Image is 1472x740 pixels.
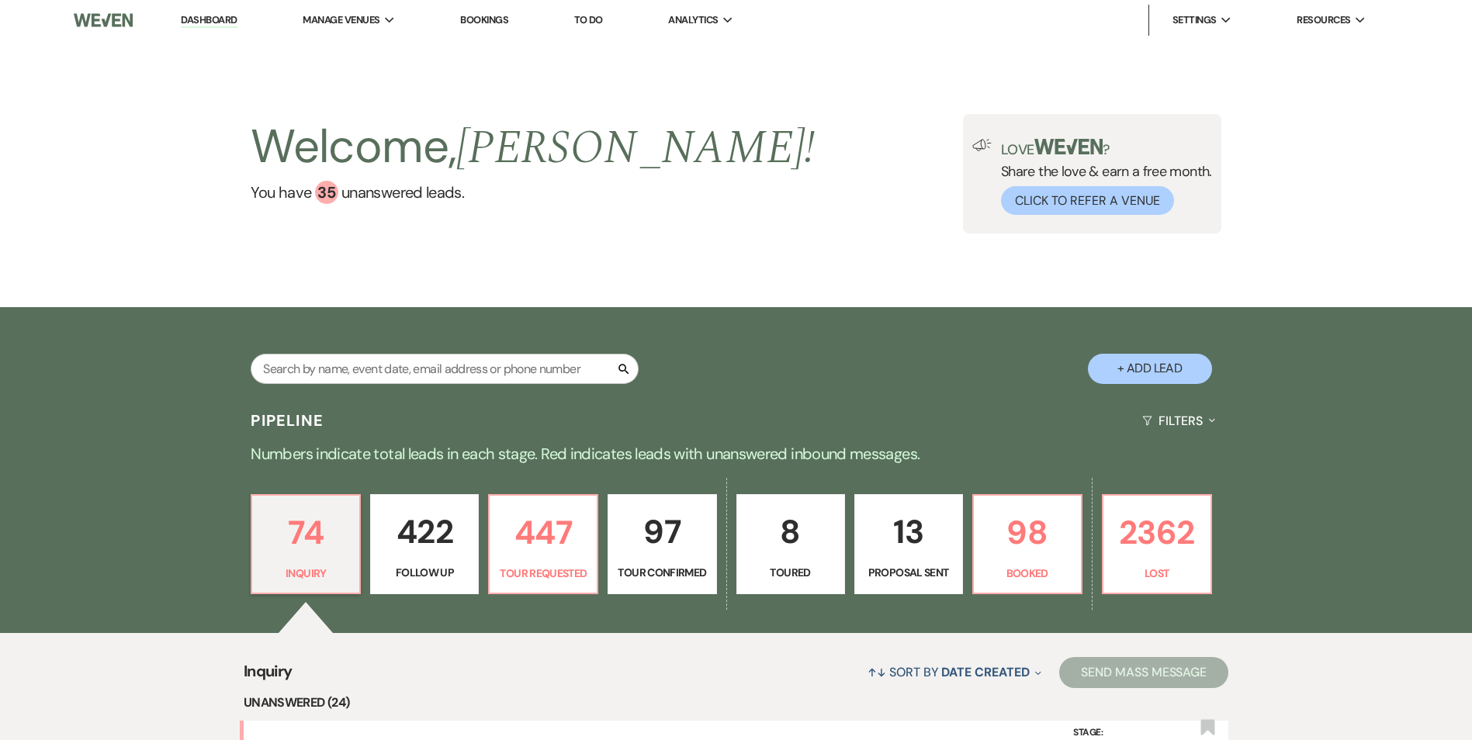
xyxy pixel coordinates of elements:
[178,441,1295,466] p: Numbers indicate total leads in each stage. Red indicates leads with unanswered inbound messages.
[736,494,845,595] a: 8Toured
[251,181,815,204] a: You have 35 unanswered leads.
[746,564,835,581] p: Toured
[1059,657,1228,688] button: Send Mass Message
[1172,12,1217,28] span: Settings
[380,564,469,581] p: Follow Up
[244,659,293,693] span: Inquiry
[244,693,1228,713] li: Unanswered (24)
[460,13,508,26] a: Bookings
[864,506,953,558] p: 13
[499,507,587,558] p: 447
[992,139,1212,215] div: Share the love & earn a free month.
[1001,139,1212,157] p: Love ?
[1297,12,1350,28] span: Resources
[261,507,350,558] p: 74
[1113,507,1201,558] p: 2362
[746,506,835,558] p: 8
[608,494,716,595] a: 97Tour Confirmed
[854,494,963,595] a: 13Proposal Sent
[983,565,1072,582] p: Booked
[983,507,1072,558] p: 98
[864,564,953,581] p: Proposal Sent
[251,410,324,431] h3: Pipeline
[303,12,379,28] span: Manage Venues
[370,494,479,595] a: 422Follow Up
[251,354,639,384] input: Search by name, event date, email address or phone number
[1113,565,1201,582] p: Lost
[1102,494,1212,595] a: 2362Lost
[972,139,992,151] img: loud-speaker-illustration.svg
[1001,186,1174,215] button: Click to Refer a Venue
[380,506,469,558] p: 422
[181,13,237,28] a: Dashboard
[251,114,815,181] h2: Welcome,
[456,112,815,184] span: [PERSON_NAME] !
[315,181,338,204] div: 35
[668,12,718,28] span: Analytics
[618,506,706,558] p: 97
[261,565,350,582] p: Inquiry
[574,13,603,26] a: To Do
[941,664,1029,680] span: Date Created
[1088,354,1212,384] button: + Add Lead
[499,565,587,582] p: Tour Requested
[74,4,133,36] img: Weven Logo
[251,494,361,595] a: 74Inquiry
[1034,139,1103,154] img: weven-logo-green.svg
[972,494,1082,595] a: 98Booked
[861,652,1048,693] button: Sort By Date Created
[868,664,886,680] span: ↑↓
[618,564,706,581] p: Tour Confirmed
[1136,400,1221,441] button: Filters
[488,494,598,595] a: 447Tour Requested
